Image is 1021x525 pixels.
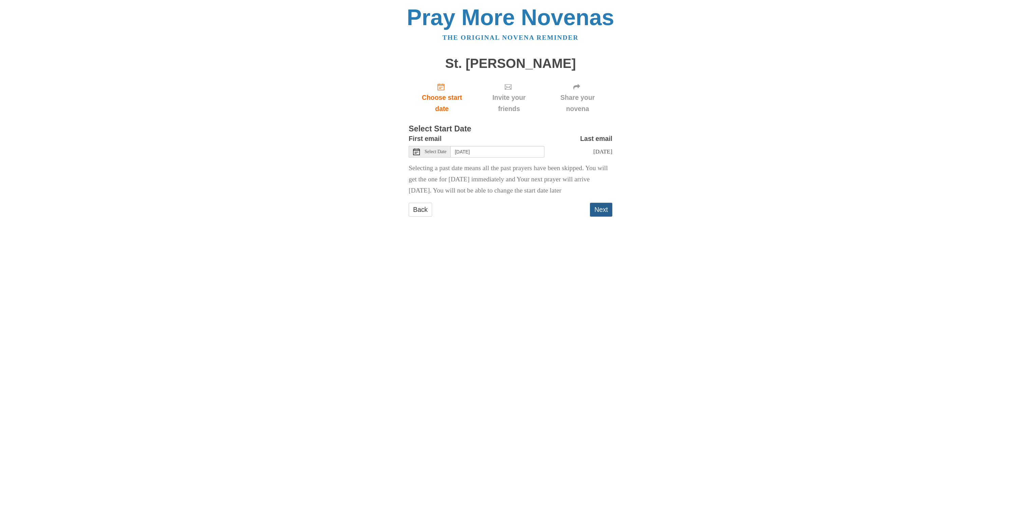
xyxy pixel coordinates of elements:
a: Choose start date [409,77,475,118]
a: Back [409,203,432,217]
span: Choose start date [415,92,468,114]
h1: St. [PERSON_NAME] [409,56,612,71]
a: Pray More Novenas [407,5,614,30]
div: Click "Next" to confirm your start date first. [543,77,612,118]
a: The original novena reminder [443,34,579,41]
label: Last email [580,133,612,144]
input: Use the arrow keys to pick a date [451,146,544,158]
p: Selecting a past date means all the past prayers have been skipped. You will get the one for [DAT... [409,163,612,196]
span: Select Date [425,149,446,154]
span: Invite your friends [482,92,536,114]
span: [DATE] [593,148,612,155]
div: Click "Next" to confirm your start date first. [475,77,543,118]
label: First email [409,133,442,144]
button: Next [590,203,612,217]
h3: Select Start Date [409,125,612,133]
span: Share your novena [550,92,606,114]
